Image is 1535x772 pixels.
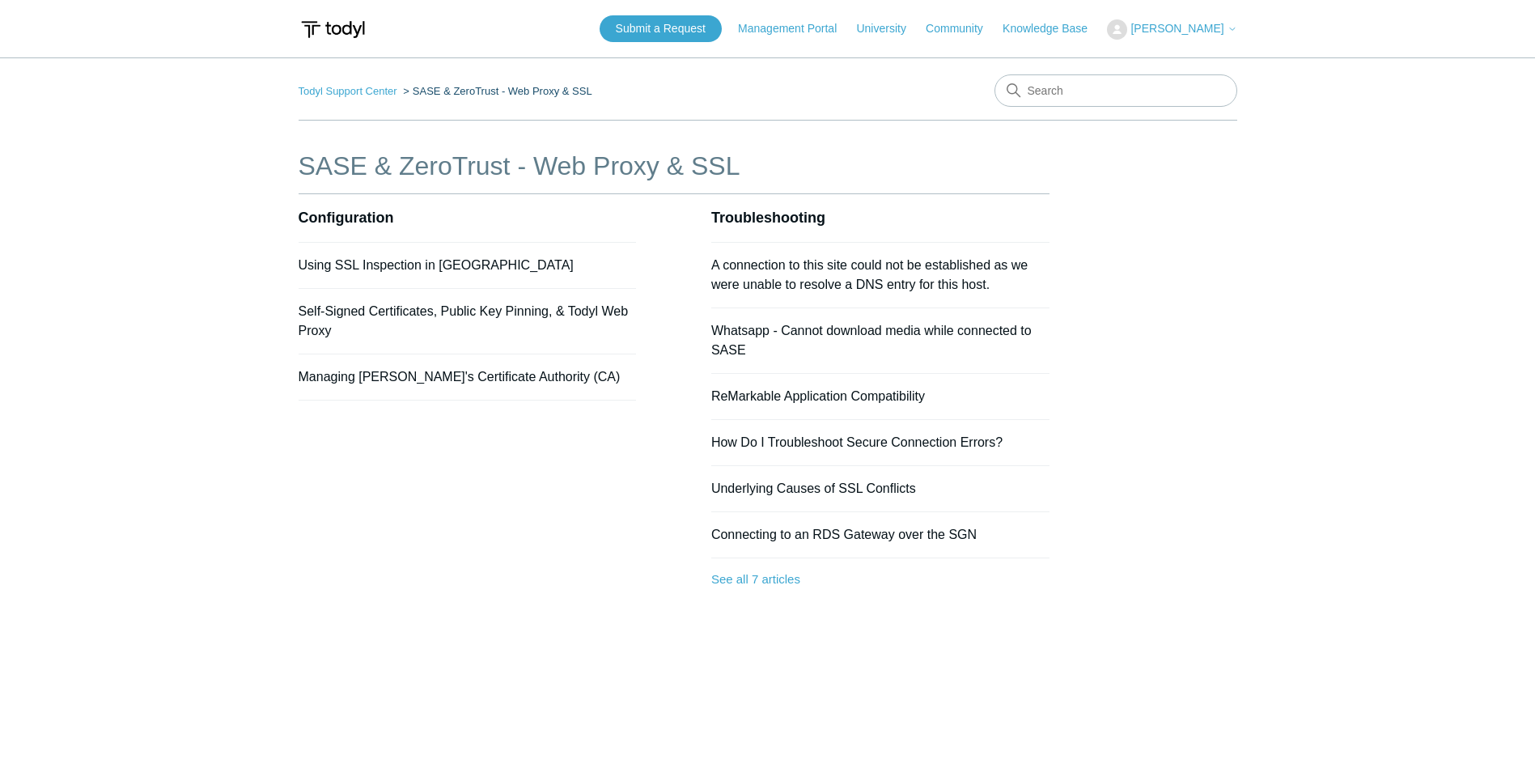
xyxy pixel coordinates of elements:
[299,370,621,384] a: Managing [PERSON_NAME]'s Certificate Authority (CA)
[711,389,925,403] a: ReMarkable Application Compatibility
[711,481,916,495] a: Underlying Causes of SSL Conflicts
[856,20,922,37] a: University
[738,20,853,37] a: Management Portal
[299,15,367,45] img: Todyl Support Center Help Center home page
[711,435,1003,449] a: How Do I Troubleshoot Secure Connection Errors?
[711,558,1049,601] a: See all 7 articles
[1130,22,1223,35] span: [PERSON_NAME]
[711,528,977,541] a: Connecting to an RDS Gateway over the SGN
[299,210,394,226] a: Configuration
[400,85,592,97] li: SASE & ZeroTrust - Web Proxy & SSL
[299,146,1049,185] h1: SASE & ZeroTrust - Web Proxy & SSL
[1107,19,1236,40] button: [PERSON_NAME]
[1003,20,1104,37] a: Knowledge Base
[994,74,1237,107] input: Search
[711,210,825,226] a: Troubleshooting
[711,324,1032,357] a: Whatsapp - Cannot download media while connected to SASE
[600,15,722,42] a: Submit a Request
[299,85,401,97] li: Todyl Support Center
[299,258,574,272] a: Using SSL Inspection in [GEOGRAPHIC_DATA]
[299,85,397,97] a: Todyl Support Center
[711,258,1028,291] a: A connection to this site could not be established as we were unable to resolve a DNS entry for t...
[926,20,999,37] a: Community
[299,304,629,337] a: Self-Signed Certificates, Public Key Pinning, & Todyl Web Proxy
